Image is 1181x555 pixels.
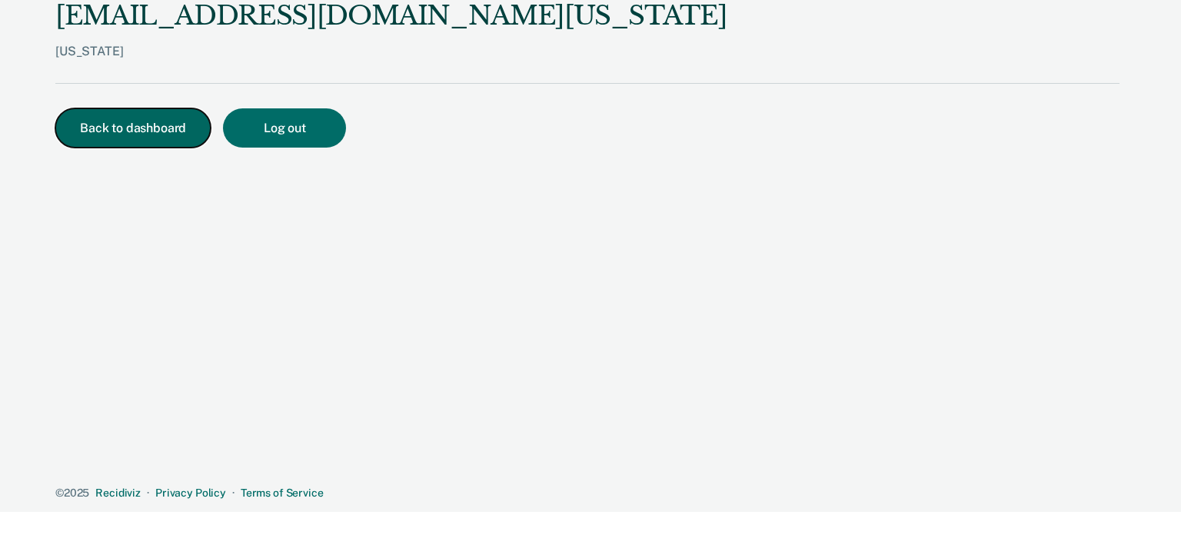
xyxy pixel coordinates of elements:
[155,487,226,499] a: Privacy Policy
[55,487,89,499] span: © 2025
[241,487,324,499] a: Terms of Service
[95,487,141,499] a: Recidiviz
[55,487,1119,500] div: · ·
[55,122,223,135] a: Back to dashboard
[55,108,211,148] button: Back to dashboard
[55,44,727,83] div: [US_STATE]
[223,108,346,148] button: Log out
